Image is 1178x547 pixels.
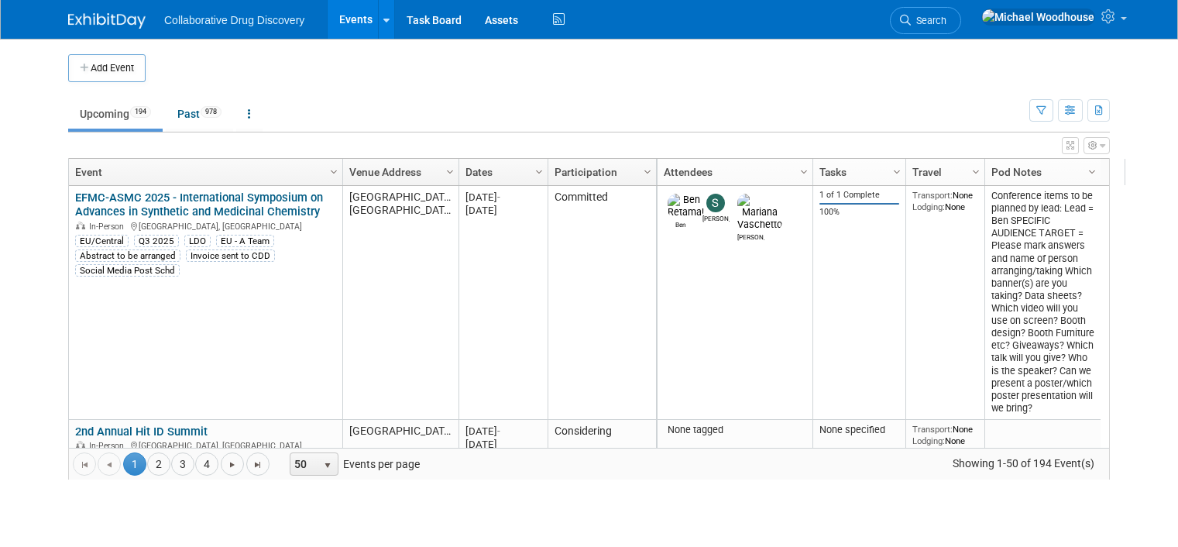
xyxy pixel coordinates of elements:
span: - [497,425,500,437]
a: Column Settings [326,159,343,182]
div: LDO [184,235,211,247]
span: Transport: [912,190,953,201]
a: Go to the first page [73,452,96,476]
div: None specified [819,424,900,436]
span: 978 [201,106,222,118]
span: 1 [123,452,146,476]
span: Transport: [912,424,953,435]
a: Search [890,7,961,34]
span: 194 [130,106,151,118]
span: Column Settings [891,166,903,178]
td: [GEOGRAPHIC_DATA] [342,420,458,472]
div: Social Media Post Schd [75,264,180,277]
span: Column Settings [641,166,654,178]
div: Q3 2025 [134,235,179,247]
div: Abstract to be arranged [75,249,180,262]
button: Add Event [68,54,146,82]
a: Tasks [819,159,895,185]
a: Column Settings [889,159,906,182]
span: Collaborative Drug Discovery [164,14,304,26]
a: 4 [195,452,218,476]
div: [DATE] [465,438,541,451]
a: Upcoming194 [68,99,163,129]
div: None None [912,424,979,446]
a: Go to the last page [246,452,270,476]
span: Column Settings [533,166,545,178]
div: EU/Central [75,235,129,247]
div: [GEOGRAPHIC_DATA], [GEOGRAPHIC_DATA] [75,439,335,452]
a: Go to the next page [221,452,244,476]
span: Column Settings [798,166,810,178]
img: Michael Woodhouse [981,9,1095,26]
div: None tagged [664,424,807,436]
a: Past978 [166,99,233,129]
span: In-Person [89,222,129,232]
a: Travel [912,159,974,185]
td: Considering [548,420,656,472]
div: [DATE] [465,204,541,217]
td: Conference items to be planned by lead: Lead = Ben SPECIFIC AUDIENCE TARGET = Please mark answers... [984,186,1101,420]
img: Mariana Vaschetto [737,194,782,231]
span: Search [911,15,946,26]
a: Column Settings [968,159,985,182]
span: 50 [290,453,317,475]
div: None None [912,190,979,212]
span: Go to the previous page [103,459,115,471]
td: Committed [548,186,656,420]
a: Column Settings [442,159,459,182]
div: [DATE] [465,191,541,204]
img: Ben Retamal [668,194,704,218]
span: Lodging: [912,201,945,212]
div: [GEOGRAPHIC_DATA], [GEOGRAPHIC_DATA] [75,219,335,232]
span: Showing 1-50 of 194 Event(s) [939,452,1109,474]
td: [GEOGRAPHIC_DATA], [GEOGRAPHIC_DATA] [342,186,458,420]
a: 2 [147,452,170,476]
div: [DATE] [465,425,541,438]
div: Mariana Vaschetto [737,231,764,241]
span: Column Settings [1086,166,1098,178]
span: Column Settings [328,166,340,178]
span: Column Settings [444,166,456,178]
img: Susana Tomasio [706,194,725,212]
span: In-Person [89,441,129,451]
div: Invoice sent to CDD [186,249,275,262]
span: Go to the last page [252,459,264,471]
span: Go to the next page [226,459,239,471]
a: Column Settings [531,159,548,182]
span: select [321,459,334,472]
span: Go to the first page [78,459,91,471]
div: 1 of 1 Complete [819,190,900,201]
img: In-Person Event [76,222,85,229]
a: Column Settings [1084,159,1101,182]
img: In-Person Event [76,441,85,449]
a: 3 [171,452,194,476]
a: EFMC-ASMC 2025 - International Symposium on Advances in Synthetic and Medicinal Chemistry [75,191,323,219]
a: Attendees [664,159,802,185]
a: Column Settings [796,159,813,182]
a: Venue Address [349,159,448,185]
span: Column Settings [970,166,982,178]
a: Event [75,159,332,185]
a: Column Settings [640,159,657,182]
a: Dates [465,159,537,185]
span: Events per page [270,452,435,476]
div: EU - A Team [216,235,274,247]
div: Ben Retamal [668,218,695,229]
a: Go to the previous page [98,452,121,476]
div: Susana Tomasio [702,212,730,222]
img: ExhibitDay [68,13,146,29]
div: 100% [819,207,900,218]
a: Pod Notes [991,159,1090,185]
a: Participation [555,159,646,185]
a: 2nd Annual Hit ID Summit [75,425,208,439]
span: Lodging: [912,435,945,446]
span: - [497,191,500,203]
